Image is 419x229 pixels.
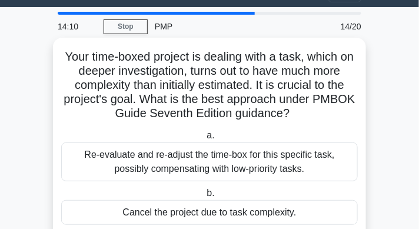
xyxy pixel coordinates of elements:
div: 14/20 [315,15,368,38]
div: 14:10 [51,15,104,38]
a: Stop [104,19,148,34]
div: Re-evaluate and re-adjust the time-box for this specific task, possibly compensating with low-pri... [61,142,358,181]
div: Cancel the project due to task complexity. [61,200,358,225]
h5: Your time-boxed project is dealing with a task, which on deeper investigation, turns out to have ... [60,49,359,121]
span: a. [207,130,215,140]
span: b. [207,188,215,198]
div: PMP [148,15,315,38]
